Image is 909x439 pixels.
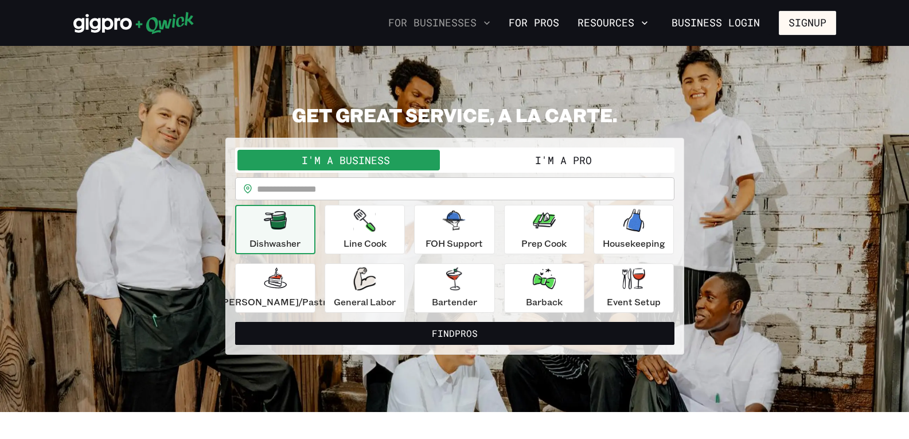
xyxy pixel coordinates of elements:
[334,295,396,309] p: General Labor
[662,11,770,35] a: Business Login
[219,295,331,309] p: [PERSON_NAME]/Pastry
[235,263,315,313] button: [PERSON_NAME]/Pastry
[249,236,301,250] p: Dishwasher
[607,295,661,309] p: Event Setup
[779,11,836,35] button: Signup
[521,236,567,250] p: Prep Cook
[414,263,494,313] button: Bartender
[432,295,477,309] p: Bartender
[426,236,483,250] p: FOH Support
[455,150,672,170] button: I'm a Pro
[526,295,563,309] p: Barback
[504,13,564,33] a: For Pros
[594,263,674,313] button: Event Setup
[237,150,455,170] button: I'm a Business
[344,236,387,250] p: Line Cook
[504,205,584,254] button: Prep Cook
[325,205,405,254] button: Line Cook
[504,263,584,313] button: Barback
[594,205,674,254] button: Housekeeping
[235,205,315,254] button: Dishwasher
[414,205,494,254] button: FOH Support
[325,263,405,313] button: General Labor
[225,103,684,126] h2: GET GREAT SERVICE, A LA CARTE.
[384,13,495,33] button: For Businesses
[603,236,665,250] p: Housekeeping
[235,322,674,345] button: FindPros
[573,13,653,33] button: Resources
